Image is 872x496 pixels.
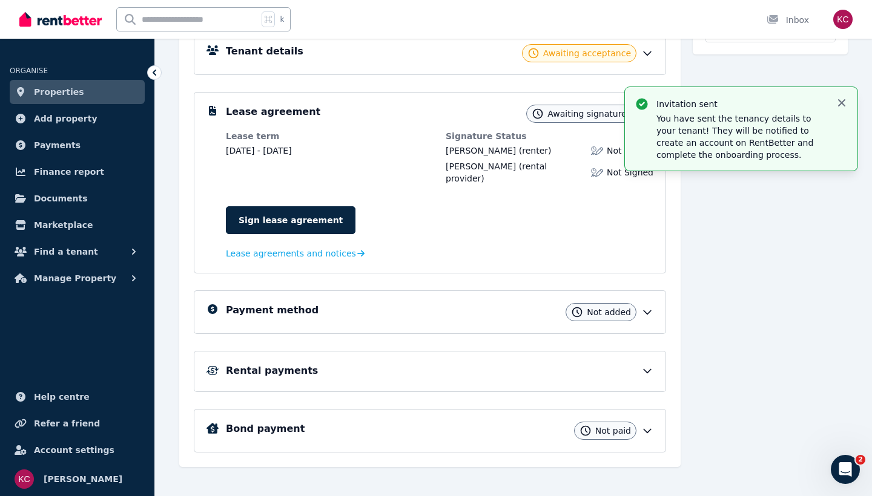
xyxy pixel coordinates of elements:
[10,80,145,104] a: Properties
[591,166,603,178] img: Lease not signed
[446,162,516,171] span: [PERSON_NAME]
[226,303,319,318] h5: Payment method
[10,385,145,409] a: Help centre
[856,455,865,465] span: 2
[34,218,93,232] span: Marketplace
[226,206,355,234] a: Sign lease agreement
[226,130,434,142] dt: Lease term
[34,244,98,259] span: Find a tenant
[226,247,365,259] a: Lease agreements and notices
[34,111,97,126] span: Add property
[34,443,114,457] span: Account settings
[10,160,145,184] a: Finance report
[15,469,34,489] img: Kylie Cochrane
[34,191,88,206] span: Documents
[34,271,116,286] span: Manage Property
[10,186,145,210] a: Documents
[833,10,853,29] img: Kylie Cochrane
[446,130,653,142] dt: Signature Status
[10,106,145,131] a: Add property
[19,10,102,28] img: RentBetter
[767,14,809,26] div: Inbox
[10,133,145,157] a: Payments
[226,247,356,259] span: Lease agreements and notices
[226,364,318,378] h5: Rental payments
[587,306,631,318] span: Not added
[206,423,219,434] img: Bond Details
[226,44,303,59] h5: Tenant details
[226,145,434,157] dd: [DATE] - [DATE]
[34,138,81,152] span: Payments
[607,145,653,157] span: Not Signed
[656,98,826,110] p: Invitation sent
[226,422,305,436] h5: Bond payment
[446,146,516,155] span: [PERSON_NAME]
[10,266,145,290] button: Manage Property
[446,160,584,184] div: (rental provider)
[595,425,631,437] span: Not paid
[591,145,603,157] img: Lease not signed
[34,165,104,179] span: Finance report
[226,105,320,119] h5: Lease agreement
[547,108,631,120] span: Awaiting signatures
[543,47,631,59] span: Awaiting acceptance
[34,416,100,431] span: Refer a friend
[10,438,145,462] a: Account settings
[10,411,145,436] a: Refer a friend
[34,390,90,404] span: Help centre
[10,240,145,264] button: Find a tenant
[446,145,551,157] div: (renter)
[10,67,48,75] span: ORGANISE
[656,113,826,161] p: You have sent the tenancy details to your tenant! They will be notified to create an account on R...
[206,366,219,375] img: Rental Payments
[280,15,284,24] span: k
[607,166,653,178] span: Not Signed
[831,455,860,484] iframe: Intercom live chat
[10,213,145,237] a: Marketplace
[44,472,122,486] span: [PERSON_NAME]
[34,85,84,99] span: Properties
